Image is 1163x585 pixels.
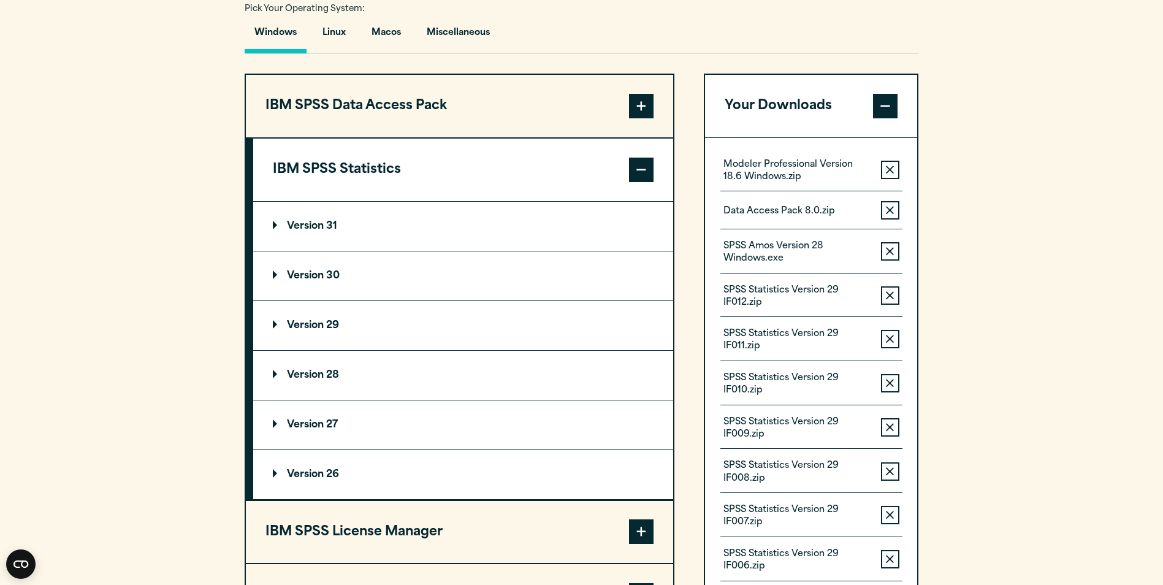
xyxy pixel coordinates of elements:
[723,460,871,484] p: SPSS Statistics Version 29 IF008.zip
[705,75,918,137] button: Your Downloads
[273,470,339,480] p: Version 26
[723,372,871,397] p: SPSS Statistics Version 29 IF010.zip
[253,400,673,449] summary: Version 27
[253,251,673,300] summary: Version 30
[273,221,337,231] p: Version 31
[723,240,871,265] p: SPSS Amos Version 28 Windows.exe
[362,18,411,53] button: Macos
[273,271,340,281] p: Version 30
[253,139,673,201] button: IBM SPSS Statistics
[723,548,871,573] p: SPSS Statistics Version 29 IF006.zip
[245,18,307,53] button: Windows
[246,75,673,137] button: IBM SPSS Data Access Pack
[246,501,673,564] button: IBM SPSS License Manager
[723,328,871,353] p: SPSS Statistics Version 29 IF011.zip
[253,450,673,499] summary: Version 26
[273,370,339,380] p: Version 28
[253,201,673,500] div: IBM SPSS Statistics
[723,159,871,183] p: Modeler Professional Version 18.6 Windows.zip
[273,321,339,331] p: Version 29
[253,351,673,400] summary: Version 28
[6,549,36,579] button: Open CMP widget
[723,205,835,218] p: Data Access Pack 8.0.zip
[723,285,871,309] p: SPSS Statistics Version 29 IF012.zip
[245,5,365,13] span: Pick Your Operating System:
[253,301,673,350] summary: Version 29
[723,416,871,441] p: SPSS Statistics Version 29 IF009.zip
[417,18,500,53] button: Miscellaneous
[253,202,673,251] summary: Version 31
[723,504,871,529] p: SPSS Statistics Version 29 IF007.zip
[273,420,338,430] p: Version 27
[313,18,356,53] button: Linux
